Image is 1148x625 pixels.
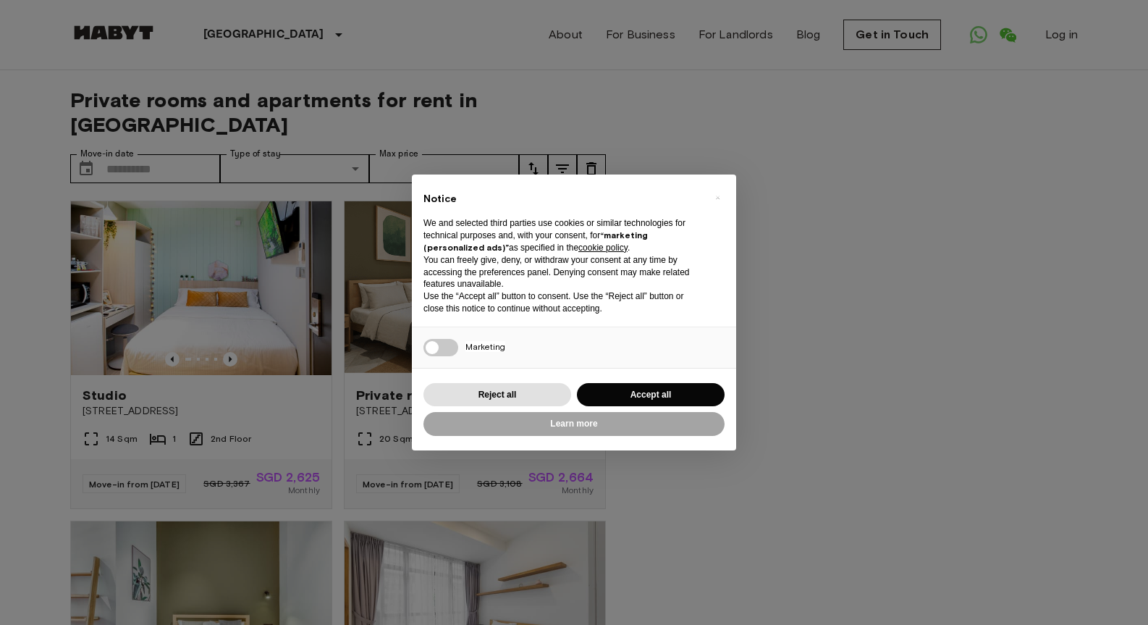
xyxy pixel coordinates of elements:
[423,217,701,253] p: We and selected third parties use cookies or similar technologies for technical purposes and, wit...
[465,341,505,352] span: Marketing
[578,243,628,253] a: cookie policy
[423,230,648,253] strong: “marketing (personalized ads)”
[706,186,729,209] button: Close this notice
[715,189,720,206] span: ×
[423,290,701,315] p: Use the “Accept all” button to consent. Use the “Reject all” button or close this notice to conti...
[577,383,725,407] button: Accept all
[423,254,701,290] p: You can freely give, deny, or withdraw your consent at any time by accessing the preferences pane...
[423,412,725,436] button: Learn more
[423,383,571,407] button: Reject all
[423,192,701,206] h2: Notice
